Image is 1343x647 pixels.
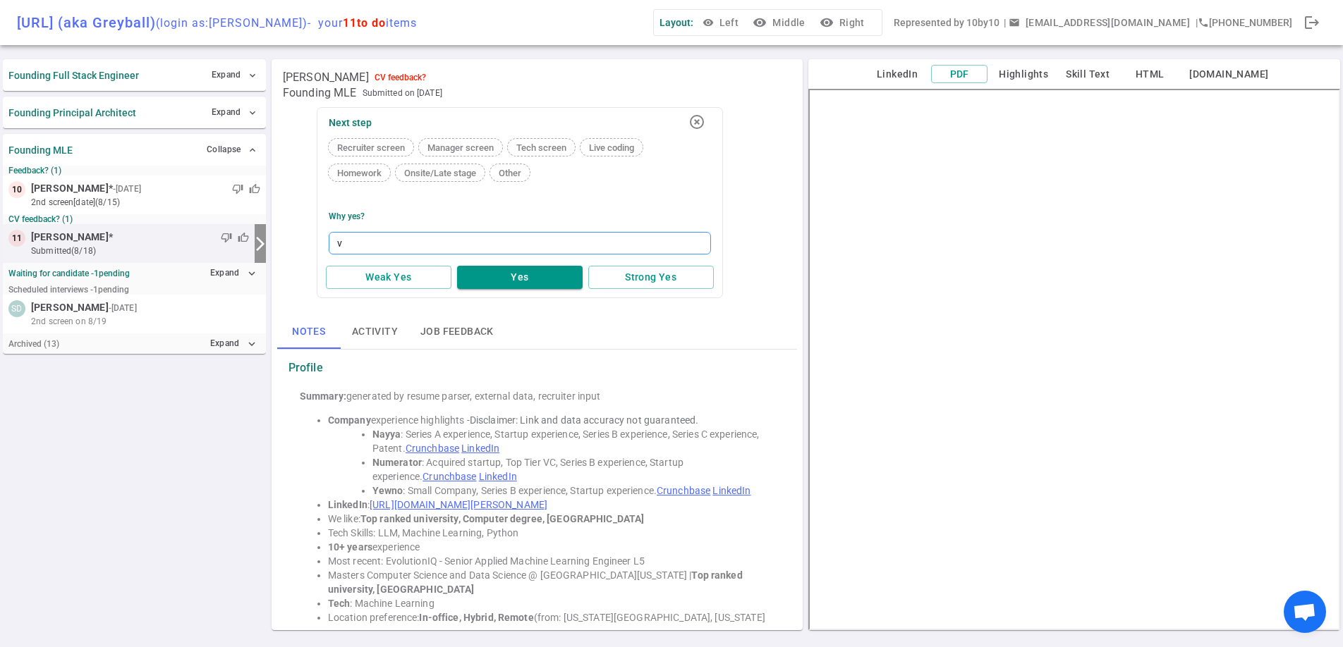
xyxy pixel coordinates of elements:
[372,483,775,498] li: : Small Company, Series B experience, Startup experience.
[31,245,249,257] small: submitted (8/18)
[399,168,482,178] span: Onsite/Late stage
[699,10,744,36] button: Left
[461,443,499,454] a: LinkedIn
[588,266,714,289] button: Strong Yes
[277,315,341,349] button: Notes
[422,142,499,153] span: Manager screen
[409,315,505,349] button: Job feedback
[208,102,260,123] button: Expand
[31,181,109,196] span: [PERSON_NAME]
[249,183,260,195] span: thumb_up
[511,142,572,153] span: Tech screen
[1184,66,1274,83] button: [DOMAIN_NAME]
[363,86,442,100] span: Submitted on [DATE]
[328,596,775,610] li: : Machine Learning
[328,598,351,609] strong: Tech
[660,17,693,28] span: Layout:
[328,499,367,510] strong: LinkedIn
[247,144,258,156] span: expand_less
[8,285,129,295] small: Scheduled interviews - 1 pending
[1198,17,1209,28] i: phone
[328,541,372,553] strong: 10+ years
[457,266,583,289] button: Yes
[8,70,139,81] strong: Founding Full Stack Engineer
[328,414,371,426] strong: Company
[372,427,775,455] li: : Series A experience, Startup experience, Series B experience, Series C experience, Patent.
[931,65,988,84] button: PDF
[8,144,73,156] strong: Founding MLE
[370,499,547,510] a: [URL][DOMAIN_NAME][PERSON_NAME]
[470,414,699,426] span: Disclaimer: Link and data accuracy not guaranteed.
[328,498,775,512] li: :
[8,269,130,278] strong: Waiting for candidate - 1 pending
[328,569,745,595] strong: Top ranked university, [GEOGRAPHIC_DATA]
[31,315,107,328] span: 2nd screen on 8/19
[332,142,411,153] span: Recruiter screen
[288,361,323,375] strong: Profile
[703,17,714,28] span: visibility
[657,485,710,496] a: Crunchbase
[8,166,260,175] small: Feedback? (1)
[894,10,1292,36] div: Represented by 10by10 | | [PHONE_NUMBER]
[329,211,365,221] div: Why Yes?
[1009,17,1020,28] span: email
[31,196,260,209] small: 2nd Screen [DATE] (8/15)
[993,66,1054,83] button: Highlights
[479,471,517,482] a: LinkedIn
[8,339,59,349] small: Archived ( 13 )
[8,300,25,317] div: SD
[372,429,401,440] strong: Nayya
[328,554,775,568] li: Most recent: EvolutionIQ - Senior Applied Machine Learning Engineer L5
[1303,14,1320,31] span: logout
[375,73,426,82] div: CV feedback?
[328,526,775,540] li: Tech Skills: LLM, Machine Learning, Python
[8,107,136,118] strong: Founding Principal Architect
[1122,66,1178,83] button: HTML
[332,168,387,178] span: Homework
[372,457,422,468] strong: Numerator
[207,333,260,354] button: Expandexpand_more
[238,232,249,243] span: thumb_up
[406,443,459,454] a: Crunchbase
[343,16,386,30] span: 11 to do
[360,513,645,524] strong: Top ranked university, Computer degree, [GEOGRAPHIC_DATA]
[300,389,775,403] div: generated by resume parser, external data, recruiter input
[493,168,527,178] span: Other
[1006,10,1196,36] button: Open a message box
[750,10,810,36] button: visibilityMiddle
[1298,8,1326,37] div: Done
[308,16,417,30] span: - your items
[247,70,258,81] span: expand_more
[712,485,750,496] a: LinkedIn
[283,70,369,85] span: [PERSON_NAME]
[8,181,25,198] div: 10
[869,66,925,83] button: LinkedIn
[753,16,767,30] i: visibility
[8,230,25,247] div: 11
[207,263,260,283] button: Expandexpand_more
[283,86,357,100] span: Founding MLE
[109,302,137,314] small: - [DATE]
[17,14,417,31] div: [URL] (aka Greyball)
[252,235,269,252] i: arrow_forward_ios
[31,300,109,315] span: [PERSON_NAME]
[8,214,260,224] small: CV feedback? (1)
[232,183,243,195] span: thumb_down
[817,10,870,36] button: visibilityRight
[113,183,141,195] small: - [DATE]
[247,107,258,118] span: expand_more
[300,390,346,402] strong: Summary:
[31,230,109,245] span: [PERSON_NAME]
[328,568,775,596] li: Masters Computer Science and Data Science @ [GEOGRAPHIC_DATA][US_STATE] |
[328,413,775,427] li: experience highlights -
[203,140,260,160] button: Collapse
[328,540,775,554] li: experience
[245,267,258,280] i: expand_more
[221,232,232,243] span: thumb_down
[808,89,1340,630] iframe: candidate_document_preview__iframe
[820,16,834,30] i: visibility
[208,65,260,85] button: Expand
[1284,591,1326,633] a: Open chat
[683,108,711,136] button: highlight_off
[583,142,640,153] span: Live coding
